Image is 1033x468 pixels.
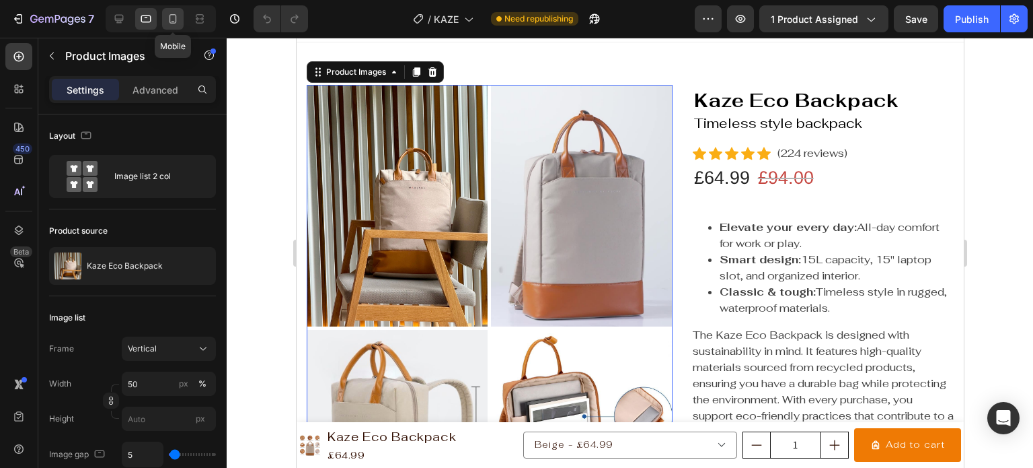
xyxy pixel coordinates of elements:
div: Image list 2 col [114,161,196,192]
span: Vertical [128,343,157,355]
input: px% [122,372,216,396]
span: Need republishing [504,13,573,25]
li: Timeless style in rugged, waterproof materials. [423,246,657,279]
span: KAZE [434,12,459,26]
p: Advanced [132,83,178,97]
p: 7 [88,11,94,27]
span: Timeless style backpack [397,77,566,94]
div: px [179,378,188,390]
button: 7 [5,5,100,32]
div: Product Images [27,28,92,40]
div: Undo/Redo [254,5,308,32]
div: £64.99 [396,125,455,156]
button: 1 product assigned [759,5,888,32]
strong: Elevate your every day: [423,182,560,197]
li: All-day comfort for work or play. [423,182,657,214]
div: Product source [49,225,108,237]
button: Publish [944,5,1000,32]
input: Auto [122,442,163,467]
div: Beta [10,246,32,257]
button: Save [894,5,938,32]
input: quantity [473,395,525,420]
input: px [122,407,216,431]
button: Vertical [122,337,216,361]
div: Publish [955,12,989,26]
button: decrement [447,395,473,420]
p: Settings [67,83,104,97]
label: Height [49,413,74,425]
a: Kaze Eco Backpack [396,47,657,78]
p: (224 reviews) [481,108,551,124]
strong: Smart design: [423,215,504,229]
div: Layout [49,127,94,145]
button: % [176,376,192,392]
p: Kaze Eco Backpack [87,261,163,271]
div: Image list [49,312,85,324]
li: 15L capacity, 15" laptop slot, and organized interior. [423,214,657,246]
span: 1 product assigned [771,12,858,26]
div: Image gap [49,446,108,464]
label: Frame [49,343,74,355]
div: Open Intercom Messenger [987,402,1020,434]
p: The Kaze Eco Backpack is designed with sustainability in mind. It features high-quality materials... [396,290,657,401]
strong: Classic & tough: [423,247,519,261]
div: £94.00 [460,125,519,156]
p: Product Images [65,48,180,64]
iframe: Design area [297,38,964,468]
span: Save [905,13,927,25]
button: increment [525,395,551,420]
button: px [194,376,211,392]
div: 450 [13,143,32,154]
img: product feature img [54,253,81,279]
span: px [196,413,205,424]
span: / [428,12,431,26]
div: Add to cart [589,399,648,415]
label: Width [49,378,71,390]
button: Add to cart [558,391,664,424]
div: % [198,378,206,390]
